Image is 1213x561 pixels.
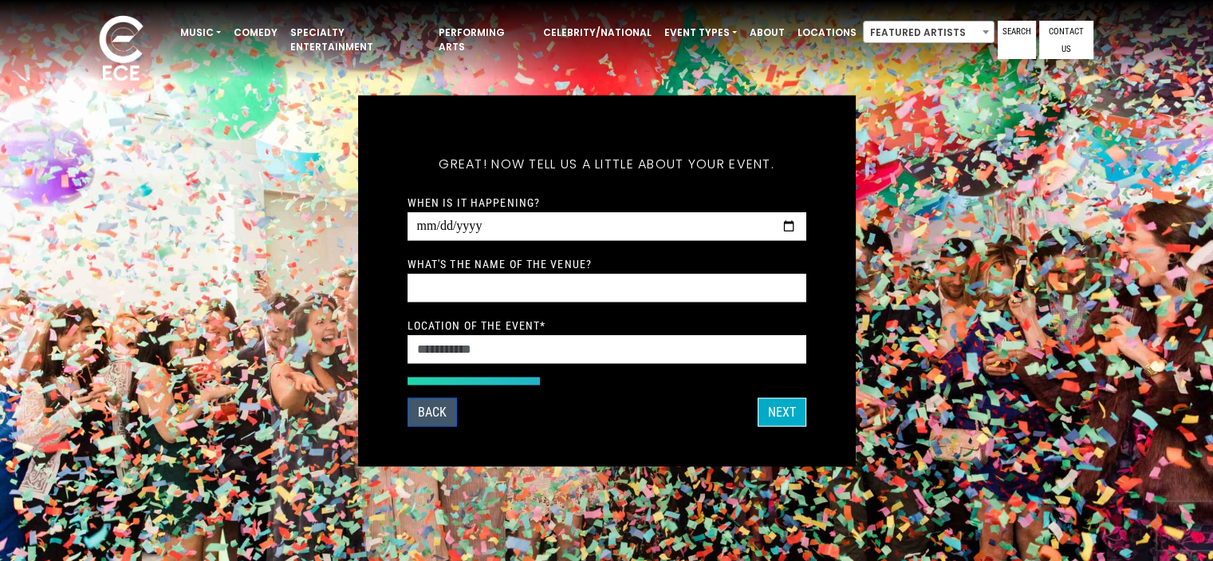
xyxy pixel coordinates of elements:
label: Location of the event [408,318,546,332]
a: Contact Us [1039,21,1093,59]
label: What's the name of the venue? [408,256,592,271]
span: Featured Artists [863,21,994,43]
img: ece_new_logo_whitev2-1.png [81,11,161,89]
a: Event Types [658,19,743,46]
span: Featured Artists [864,22,994,44]
a: Locations [791,19,863,46]
h5: Great! Now tell us a little about your event. [408,135,806,192]
a: Music [174,19,227,46]
a: Comedy [227,19,284,46]
a: About [743,19,791,46]
a: Performing Arts [432,19,537,61]
a: Specialty Entertainment [284,19,432,61]
button: Back [408,397,457,426]
button: Next [758,397,806,426]
label: When is it happening? [408,195,541,209]
a: Celebrity/National [537,19,658,46]
a: Search [998,21,1036,59]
